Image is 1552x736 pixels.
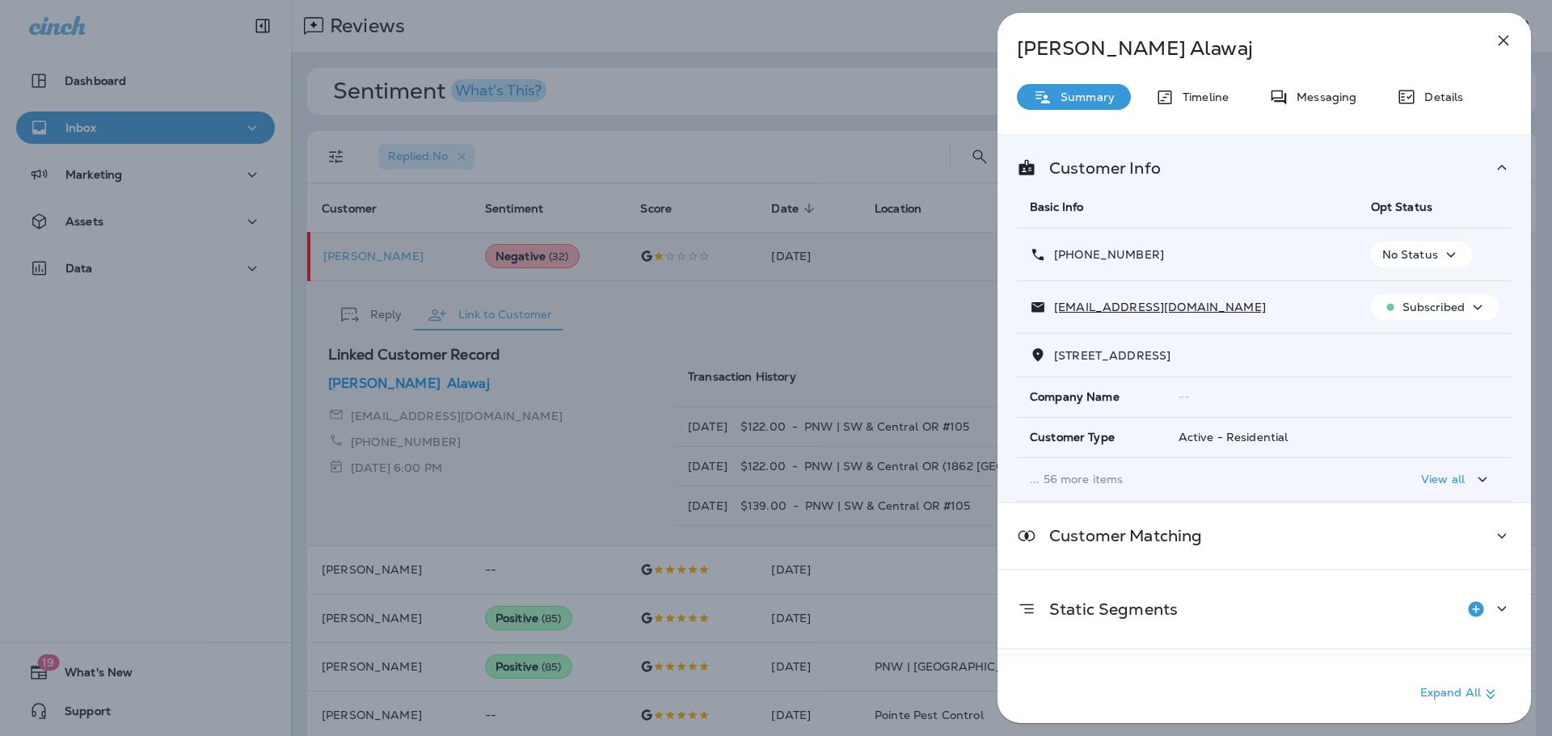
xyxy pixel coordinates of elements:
[1036,162,1161,175] p: Customer Info
[1030,390,1120,404] span: Company Name
[1288,90,1356,103] p: Messaging
[1036,529,1202,542] p: Customer Matching
[1054,348,1170,363] span: [STREET_ADDRESS]
[1416,90,1463,103] p: Details
[1175,90,1229,103] p: Timeline
[1421,473,1465,486] p: View all
[1046,301,1266,313] p: [EMAIL_ADDRESS][DOMAIN_NAME]
[1371,242,1472,267] button: No Status
[1030,431,1115,444] span: Customer Type
[1460,593,1492,625] button: Add to Static Segment
[1036,603,1178,616] p: Static Segments
[1030,200,1083,214] span: Basic Info
[1420,684,1500,704] p: Expand All
[1415,465,1499,494] button: View all
[1371,294,1499,320] button: Subscribed
[1017,37,1458,60] p: [PERSON_NAME] Alawaj
[1382,248,1438,261] p: No Status
[1402,301,1465,313] p: Subscribed
[1052,90,1115,103] p: Summary
[1046,248,1164,261] p: [PHONE_NUMBER]
[1414,679,1507,709] button: Expand All
[1179,389,1190,404] span: --
[1371,200,1432,214] span: Opt Status
[1179,430,1288,444] span: Active - Residential
[1030,473,1345,486] p: ... 56 more items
